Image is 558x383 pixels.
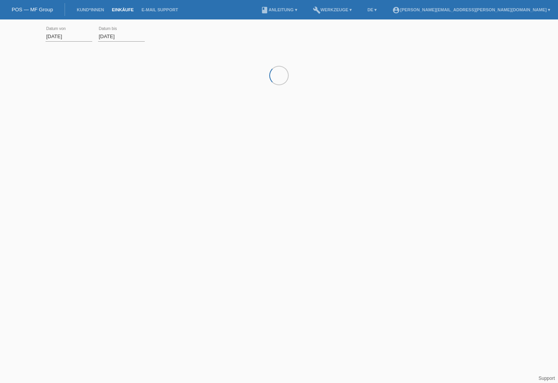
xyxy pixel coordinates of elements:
a: Kund*innen [73,7,108,12]
a: Support [539,376,555,381]
a: account_circle[PERSON_NAME][EMAIL_ADDRESS][PERSON_NAME][DOMAIN_NAME] ▾ [388,7,554,12]
i: account_circle [392,6,400,14]
a: Einkäufe [108,7,137,12]
i: build [313,6,321,14]
a: buildWerkzeuge ▾ [309,7,356,12]
a: POS — MF Group [12,7,53,12]
a: DE ▾ [363,7,381,12]
i: book [261,6,268,14]
a: bookAnleitung ▾ [257,7,301,12]
a: E-Mail Support [138,7,182,12]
